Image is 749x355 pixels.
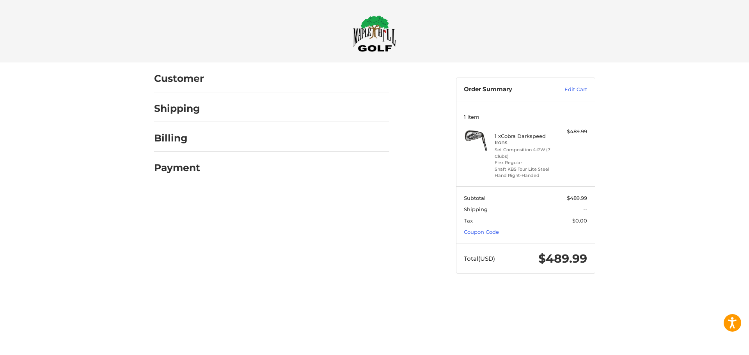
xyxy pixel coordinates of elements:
span: Shipping [464,206,488,212]
span: $489.99 [538,251,587,266]
a: Edit Cart [548,86,587,94]
div: $489.99 [556,128,587,136]
a: Coupon Code [464,229,499,235]
h2: Customer [154,72,204,85]
iframe: Google Customer Reviews [685,334,749,355]
li: Flex Regular [495,159,554,166]
h2: Billing [154,132,200,144]
li: Shaft KBS Tour Lite Steel [495,166,554,173]
span: Subtotal [464,195,486,201]
li: Set Composition 4-PW (7 Clubs) [495,147,554,159]
h3: Order Summary [464,86,548,94]
li: Hand Right-Handed [495,172,554,179]
h4: 1 x Cobra Darkspeed Irons [495,133,554,146]
span: $489.99 [567,195,587,201]
span: $0.00 [572,217,587,224]
span: Total (USD) [464,255,495,262]
h2: Payment [154,162,200,174]
span: -- [583,206,587,212]
span: Tax [464,217,473,224]
h2: Shipping [154,102,200,115]
h3: 1 Item [464,114,587,120]
img: Maple Hill Golf [353,15,396,52]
